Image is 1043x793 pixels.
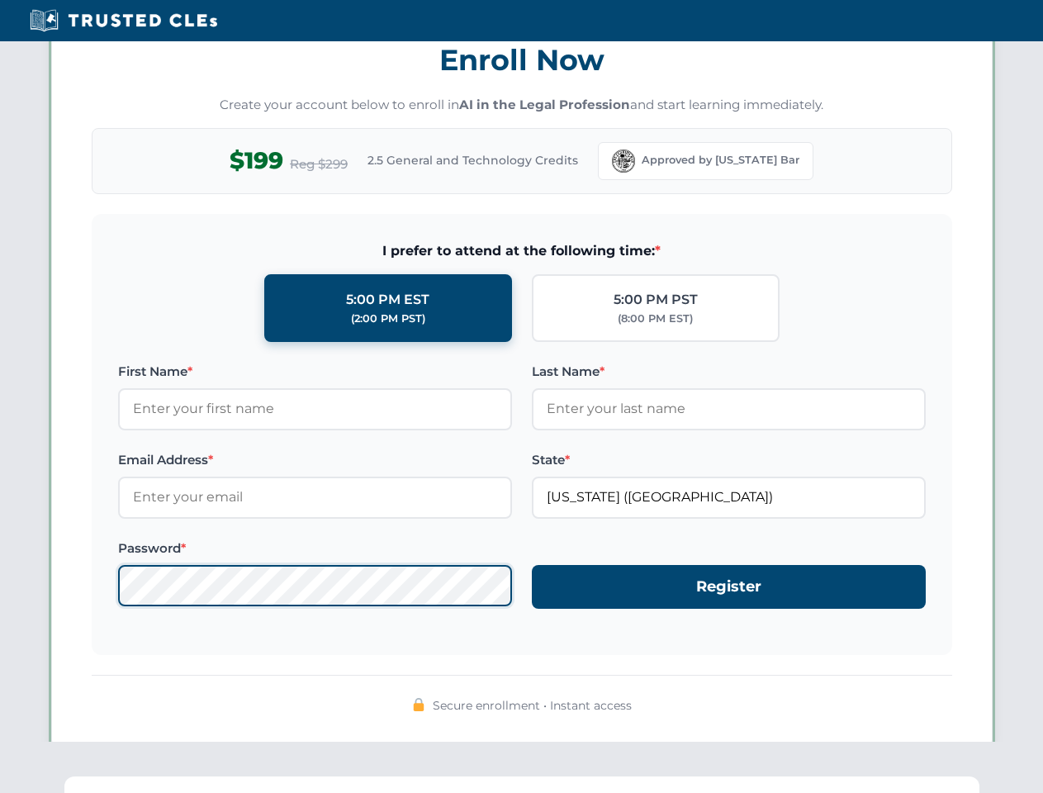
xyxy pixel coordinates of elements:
[118,539,512,558] label: Password
[532,450,926,470] label: State
[118,450,512,470] label: Email Address
[618,311,693,327] div: (8:00 PM EST)
[118,362,512,382] label: First Name
[532,388,926,430] input: Enter your last name
[25,8,222,33] img: Trusted CLEs
[92,96,952,115] p: Create your account below to enroll in and start learning immediately.
[118,240,926,262] span: I prefer to attend at the following time:
[532,565,926,609] button: Register
[290,154,348,174] span: Reg $299
[118,477,512,518] input: Enter your email
[230,142,283,179] span: $199
[92,34,952,86] h3: Enroll Now
[612,150,635,173] img: Florida Bar
[459,97,630,112] strong: AI in the Legal Profession
[532,362,926,382] label: Last Name
[367,151,578,169] span: 2.5 General and Technology Credits
[412,698,425,711] img: 🔒
[642,152,799,169] span: Approved by [US_STATE] Bar
[346,289,429,311] div: 5:00 PM EST
[614,289,698,311] div: 5:00 PM PST
[351,311,425,327] div: (2:00 PM PST)
[433,696,632,715] span: Secure enrollment • Instant access
[118,388,512,430] input: Enter your first name
[532,477,926,518] input: Florida (FL)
